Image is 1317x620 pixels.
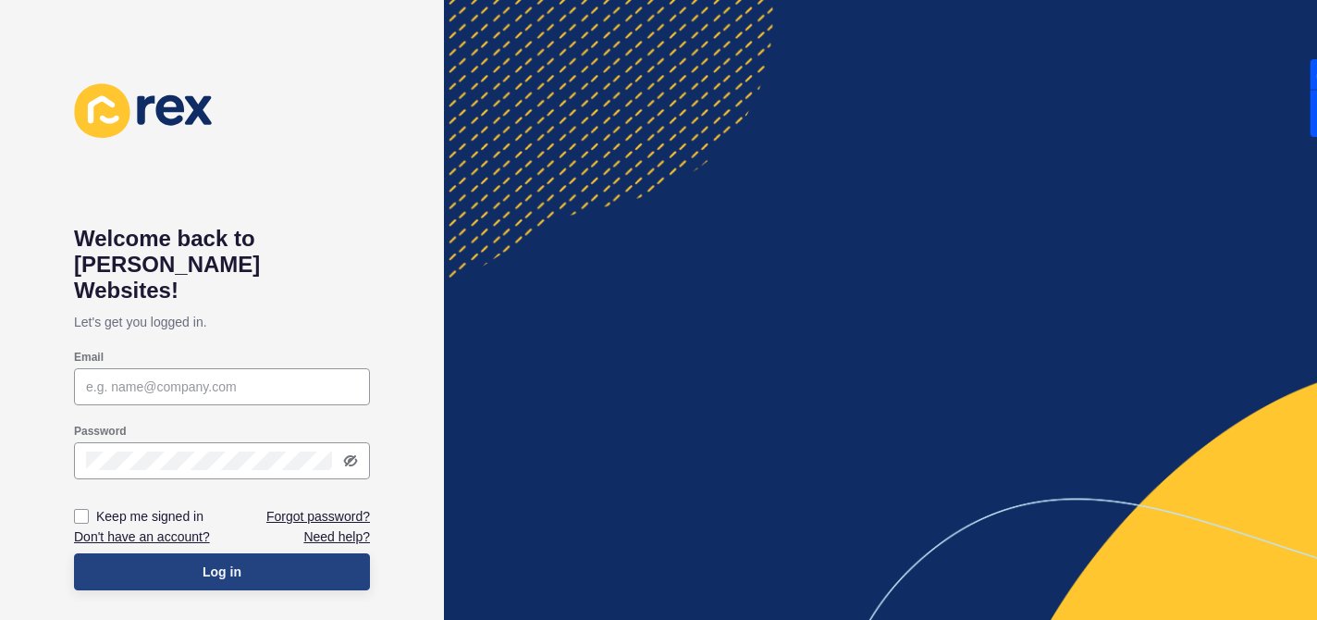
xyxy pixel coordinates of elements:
[266,507,370,526] a: Forgot password?
[74,553,370,590] button: Log in
[303,527,370,546] a: Need help?
[74,350,104,365] label: Email
[74,527,210,546] a: Don't have an account?
[74,424,127,439] label: Password
[203,563,241,581] span: Log in
[74,226,370,304] h1: Welcome back to [PERSON_NAME] Websites!
[74,304,370,341] p: Let's get you logged in.
[86,378,358,396] input: e.g. name@company.com
[96,507,203,526] label: Keep me signed in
